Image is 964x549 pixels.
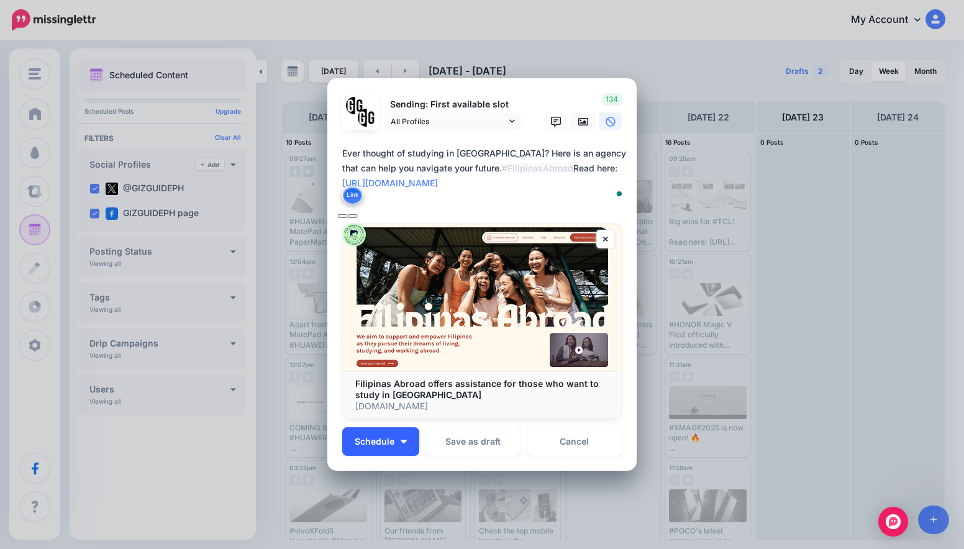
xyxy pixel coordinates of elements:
[391,115,506,128] span: All Profiles
[425,427,521,456] button: Save as draft
[355,378,599,400] b: Filipinas Abroad offers assistance for those who want to study in [GEOGRAPHIC_DATA]
[401,440,407,443] img: arrow-down-white.png
[358,109,376,127] img: JT5sWCfR-79925.png
[384,98,521,112] p: Sending: First available slot
[342,146,628,191] div: Ever thought of studying in [GEOGRAPHIC_DATA]? Here is an agency that can help you navigate your ...
[384,112,521,130] a: All Profiles
[346,97,364,115] img: 353459792_649996473822713_4483302954317148903_n-bsa138318.png
[355,437,394,446] span: Schedule
[343,224,621,371] img: Filipinas Abroad offers assistance for those who want to study in Europe
[602,93,622,106] span: 134
[342,186,363,204] button: Link
[355,401,609,412] p: [DOMAIN_NAME]
[527,427,622,456] a: Cancel
[342,427,419,456] button: Schedule
[342,146,628,206] textarea: To enrich screen reader interactions, please activate Accessibility in Grammarly extension settings
[878,507,908,537] div: Open Intercom Messenger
